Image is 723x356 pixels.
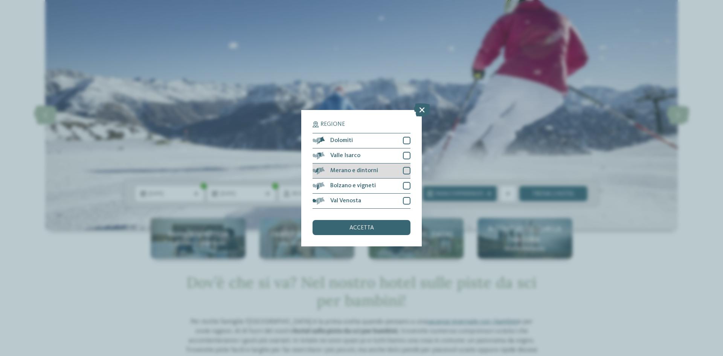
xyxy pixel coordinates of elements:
span: Regione [320,121,345,127]
span: accetta [349,225,374,231]
span: Bolzano e vigneti [330,183,376,189]
span: Val Venosta [330,198,361,204]
span: Dolomiti [330,138,353,144]
span: Valle Isarco [330,153,360,159]
span: Merano e dintorni [330,168,378,174]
